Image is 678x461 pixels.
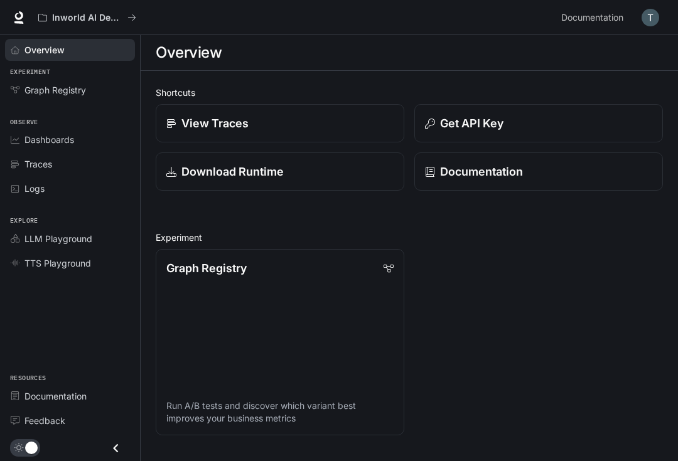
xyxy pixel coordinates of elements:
button: Get API Key [414,104,663,142]
a: Graph RegistryRun A/B tests and discover which variant best improves your business metrics [156,249,404,435]
h1: Overview [156,40,222,65]
p: Inworld AI Demos [52,13,122,23]
h2: Shortcuts [156,86,663,99]
span: Overview [24,43,65,56]
img: User avatar [642,9,659,26]
h2: Experiment [156,231,663,244]
a: Dashboards [5,129,135,151]
span: TTS Playground [24,257,91,270]
span: Logs [24,182,45,195]
a: Feedback [5,410,135,432]
button: All workspaces [33,5,142,30]
span: Graph Registry [24,83,86,97]
button: Close drawer [102,435,130,461]
span: Documentation [561,10,623,26]
button: User avatar [638,5,663,30]
span: Feedback [24,414,65,427]
a: Overview [5,39,135,61]
p: Download Runtime [181,163,284,180]
a: Graph Registry [5,79,135,101]
a: Documentation [5,385,135,407]
span: Dashboards [24,133,74,146]
a: View Traces [156,104,404,142]
a: Download Runtime [156,152,404,191]
span: Dark mode toggle [25,440,38,454]
a: LLM Playground [5,228,135,250]
span: Documentation [24,389,87,403]
p: Get API Key [440,115,503,132]
span: Traces [24,157,52,171]
span: LLM Playground [24,232,92,245]
p: View Traces [181,115,249,132]
p: Graph Registry [166,260,247,277]
p: Run A/B tests and discover which variant best improves your business metrics [166,400,394,425]
a: Logs [5,178,135,199]
a: TTS Playground [5,252,135,274]
p: Documentation [440,163,523,180]
a: Documentation [414,152,663,191]
a: Documentation [556,5,633,30]
a: Traces [5,153,135,175]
